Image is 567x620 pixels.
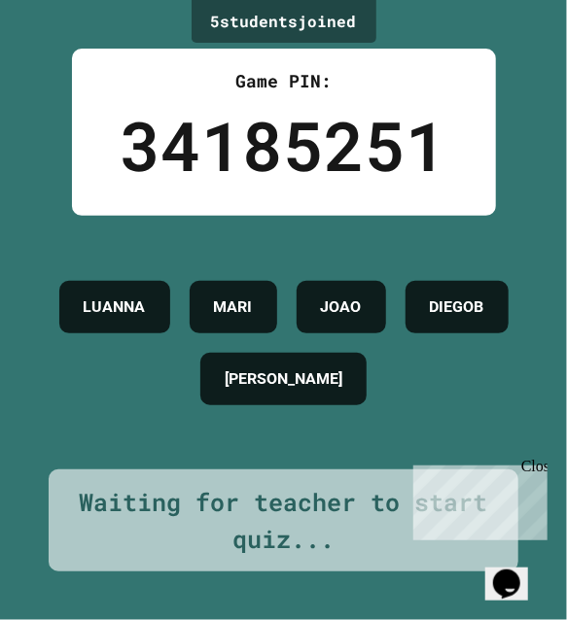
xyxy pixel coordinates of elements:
h4: [PERSON_NAME] [225,367,342,391]
h4: DIEGOB [430,295,484,319]
h4: JOAO [321,295,362,319]
div: Game PIN: [121,68,447,94]
h4: LUANNA [84,295,146,319]
h4: MARI [214,295,253,319]
div: 34185251 [121,94,447,196]
div: Chat with us now!Close [8,8,134,123]
div: Waiting for teacher to start quiz... [73,484,494,557]
iframe: chat widget [485,542,548,601]
iframe: chat widget [406,458,548,540]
